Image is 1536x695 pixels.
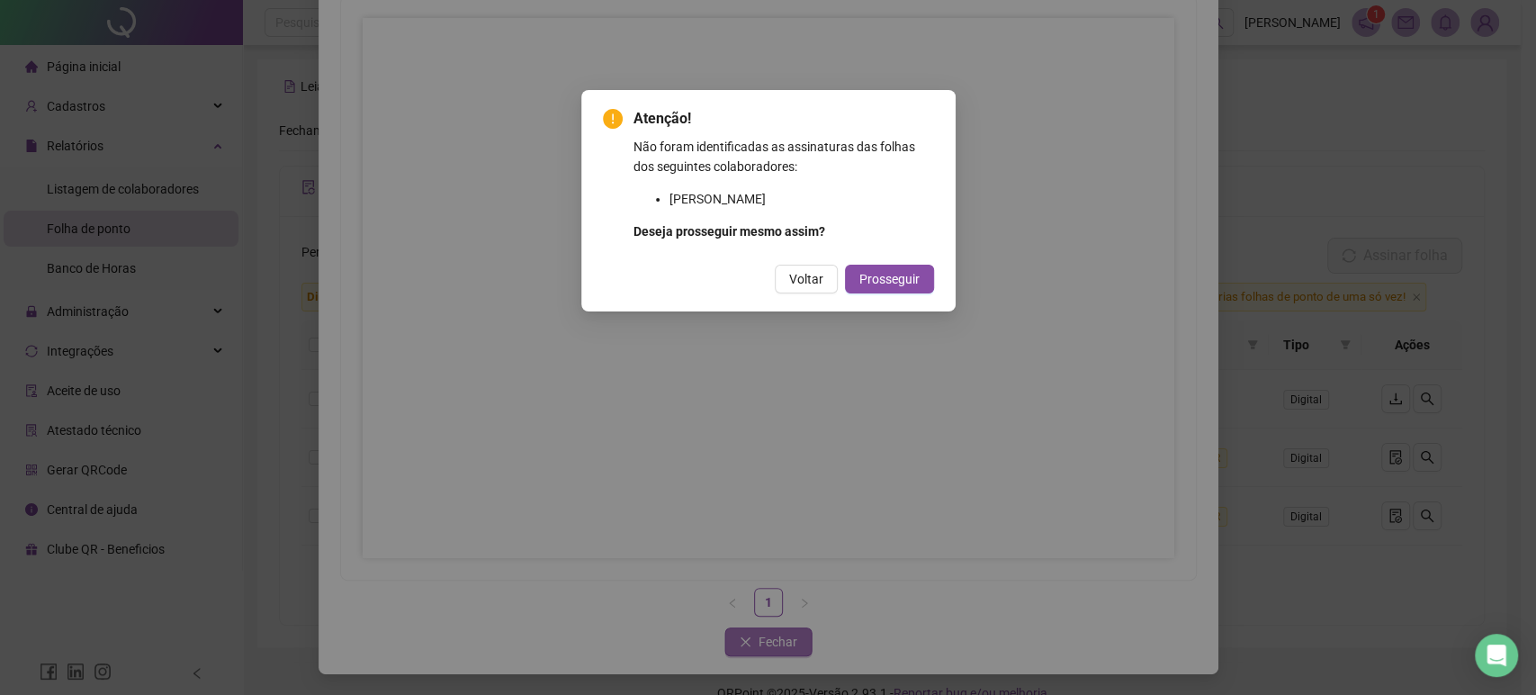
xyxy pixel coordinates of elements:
span: Voltar [789,269,823,289]
span: Prosseguir [859,269,920,289]
span: exclamation-circle [603,109,623,129]
span: Atenção! [633,108,934,130]
strong: Deseja prosseguir mesmo assim? [633,224,825,239]
li: [PERSON_NAME] [669,189,934,209]
button: Prosseguir [845,265,934,293]
p: Não foram identificadas as assinaturas das folhas dos seguintes colaboradores: [633,137,934,176]
div: Open Intercom Messenger [1475,634,1518,677]
button: Voltar [775,265,838,293]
